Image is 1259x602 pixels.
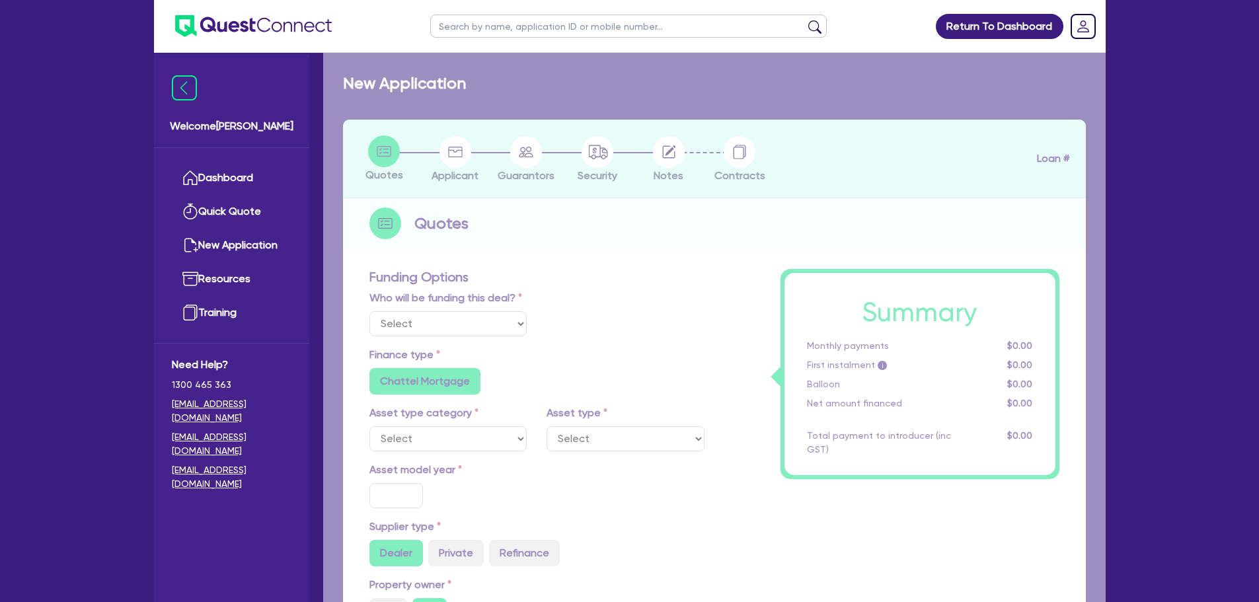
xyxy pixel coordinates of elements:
[172,75,197,100] img: icon-menu-close
[170,118,293,134] span: Welcome [PERSON_NAME]
[936,14,1063,39] a: Return To Dashboard
[172,430,291,458] a: [EMAIL_ADDRESS][DOMAIN_NAME]
[182,204,198,219] img: quick-quote
[172,397,291,425] a: [EMAIL_ADDRESS][DOMAIN_NAME]
[172,357,291,373] span: Need Help?
[182,271,198,287] img: resources
[1066,9,1100,44] a: Dropdown toggle
[172,296,291,330] a: Training
[172,262,291,296] a: Resources
[172,378,291,392] span: 1300 465 363
[175,15,332,37] img: quest-connect-logo-blue
[172,195,291,229] a: Quick Quote
[172,229,291,262] a: New Application
[172,463,291,491] a: [EMAIL_ADDRESS][DOMAIN_NAME]
[182,237,198,253] img: new-application
[182,305,198,320] img: training
[430,15,827,38] input: Search by name, application ID or mobile number...
[172,161,291,195] a: Dashboard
